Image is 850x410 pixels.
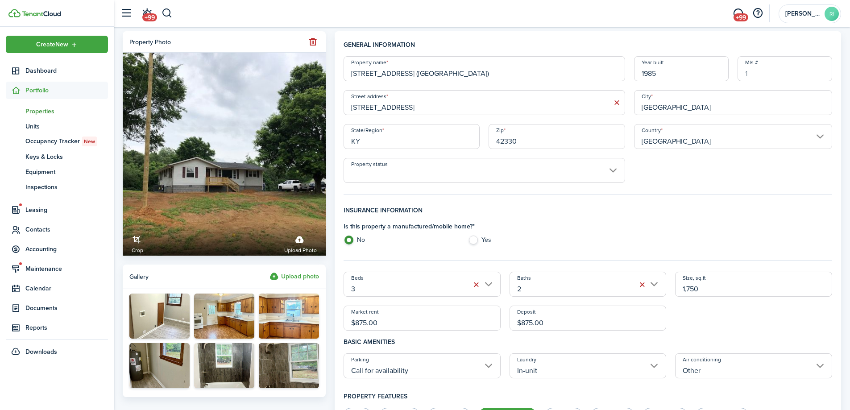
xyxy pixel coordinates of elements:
[25,167,108,177] span: Equipment
[25,182,108,192] span: Inspections
[132,246,143,255] span: Crop
[6,119,108,134] a: Units
[84,137,95,145] span: New
[8,9,21,17] img: TenantCloud
[25,152,108,162] span: Keys & Locks
[344,331,832,353] h4: Basic amenities
[142,13,157,21] span: +99
[25,122,108,131] span: Units
[6,179,108,195] a: Inspections
[675,272,832,297] input: 0.00
[25,205,108,215] span: Leasing
[344,222,583,231] h4: Is this property a manufactured/mobile home? *
[738,56,832,81] input: 1
[730,2,746,25] a: Messaging
[25,86,108,95] span: Portfolio
[118,5,135,22] button: Open sidebar
[284,246,317,255] span: Upload photo
[36,41,68,48] span: Create New
[25,303,108,313] span: Documents
[344,236,459,249] label: No
[25,225,108,234] span: Contacts
[25,107,108,116] span: Properties
[344,90,625,115] input: Start typing the address and then select from the dropdown
[510,306,667,331] input: 0.00
[344,353,501,378] input: Parking
[344,306,501,331] input: 0.00
[138,2,155,25] a: Notifications
[129,37,171,47] div: Property photo
[344,385,832,408] h4: Property features
[25,66,108,75] span: Dashboard
[785,11,821,17] span: RANDALL INVESTMENT PROPERTIES
[734,13,748,21] span: +99
[6,62,108,79] a: Dashboard
[259,294,319,339] img: kitchen 2.jpg
[25,347,57,356] span: Downloads
[132,231,143,255] a: Crop
[825,7,839,21] avatar-text: RI
[194,343,254,388] img: bath2.jpg
[129,294,190,339] img: laundry.jpg
[259,343,319,388] img: bath3.jpg
[307,36,319,48] button: Remove file
[6,36,108,53] button: Open menu
[284,231,317,255] label: Upload photo
[636,278,648,291] button: Clear
[6,319,108,336] a: Reports
[194,294,254,339] img: kitchen.jpg
[344,206,832,222] h4: Insurance information
[344,40,832,56] h4: General information
[6,134,108,149] a: Occupancy TrackerNew
[25,284,108,293] span: Calendar
[129,343,190,388] img: laundry 2.jpg
[675,353,832,378] input: Air conditioning
[510,353,667,378] input: Laundry
[25,264,108,273] span: Maintenance
[470,278,483,291] button: Clear
[162,6,173,21] button: Search
[6,164,108,179] a: Equipment
[25,244,108,254] span: Accounting
[468,236,584,249] label: Yes
[22,11,61,17] img: TenantCloud
[25,137,108,146] span: Occupancy Tracker
[25,323,108,332] span: Reports
[6,104,108,119] a: Properties
[129,272,149,282] span: Gallery
[6,149,108,164] a: Keys & Locks
[750,6,765,21] button: Open resource center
